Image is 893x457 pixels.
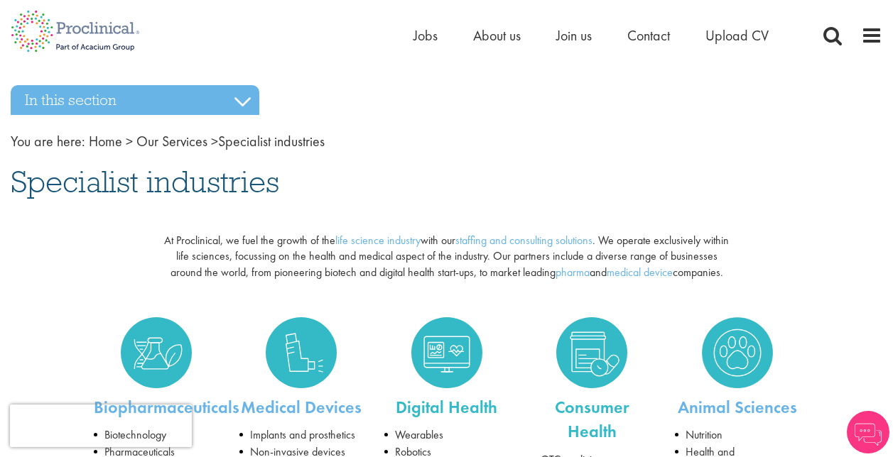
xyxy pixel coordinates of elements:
a: life science industry [335,233,421,248]
a: Jobs [413,26,438,45]
span: Specialist industries [89,132,325,150]
iframe: reCAPTCHA [10,404,192,447]
span: Specialist industries [11,163,279,201]
a: Join us [556,26,592,45]
span: You are here: [11,132,85,150]
li: Wearables [384,426,509,444]
h3: In this section [11,85,259,115]
a: staffing and consulting solutions [455,233,592,248]
span: > [126,132,133,150]
p: Digital Health [384,395,509,419]
a: Animal Sciences [678,396,797,418]
img: Animal Sciences [702,317,773,388]
p: Consumer Health [530,395,654,444]
a: Biopharmaceuticals [94,396,239,418]
a: pharma [556,265,590,280]
span: > [211,132,218,150]
img: Consumer Health [556,317,627,388]
a: Medical Devices [239,317,364,388]
img: Chatbot [847,411,889,453]
img: Biopharmaceuticals [121,317,192,388]
img: Medical Devices [266,317,337,388]
a: Medical Devices [241,396,362,418]
a: Upload CV [705,26,769,45]
a: medical device [607,265,673,280]
li: Implants and prosthetics [239,426,364,444]
a: Contact [627,26,670,45]
a: breadcrumb link to Our Services [136,132,207,150]
li: Nutrition [675,426,799,444]
a: Biopharmaceuticals [94,317,218,388]
a: About us [473,26,521,45]
p: At Proclinical, we fuel the growth of the with our . We operate exclusively within life sciences,... [160,233,734,282]
a: breadcrumb link to Home [89,132,122,150]
img: Digital Health [411,317,482,388]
